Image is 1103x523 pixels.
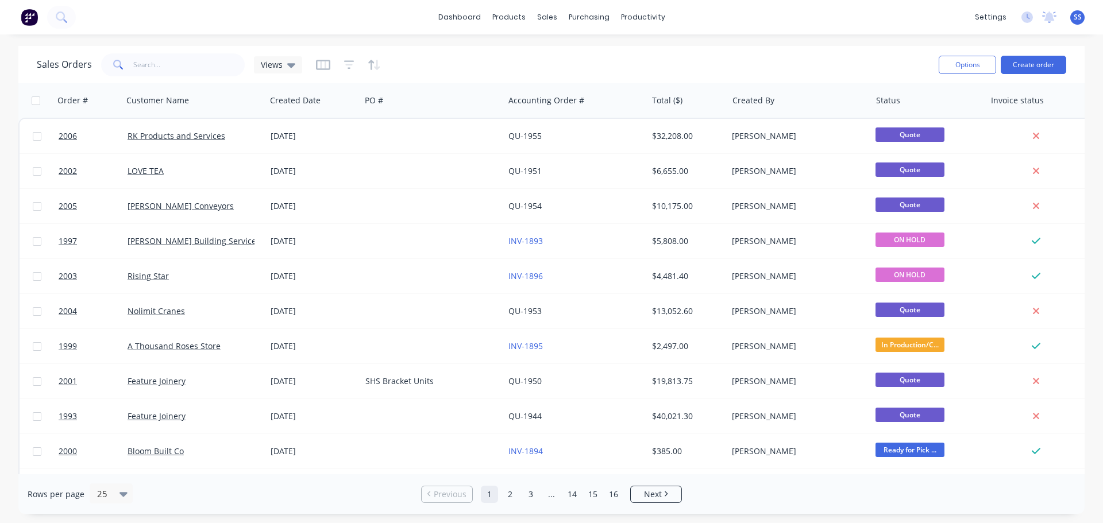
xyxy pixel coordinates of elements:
a: Page 16 [605,486,622,503]
a: RK Products and Services [128,130,225,141]
span: Ready for Pick ... [876,443,944,457]
span: ON HOLD [876,233,944,247]
a: QU-1954 [508,200,542,211]
a: QU-1955 [508,130,542,141]
div: [DATE] [271,130,356,142]
a: Rising Star [128,270,169,281]
div: [PERSON_NAME] [732,375,859,387]
a: 1993 [59,399,128,433]
div: Invoice status [991,95,1044,106]
div: $32,208.00 [652,130,719,142]
a: Page 1 is your current page [481,486,498,503]
div: $2,497.00 [652,340,719,352]
a: INV-1893 [508,235,543,246]
button: Options [939,56,996,74]
div: [PERSON_NAME] [732,410,859,422]
div: sales [531,9,563,26]
div: $19,813.75 [652,375,719,387]
span: 1993 [59,410,77,422]
div: [DATE] [271,375,356,387]
a: Next page [631,489,681,500]
div: [DATE] [271,305,356,317]
div: $40,021.30 [652,410,719,422]
a: Page 2 [502,486,519,503]
span: ON HOLD [876,268,944,282]
input: Search... [133,53,245,76]
div: [DATE] [271,445,356,457]
a: 1997 [59,224,128,258]
span: Quote [876,162,944,177]
div: Accounting Order # [508,95,584,106]
a: [PERSON_NAME] Building Services [128,235,260,246]
span: Views [261,59,283,71]
a: Jump forward [543,486,560,503]
a: Previous page [422,489,472,500]
span: 1999 [59,340,77,352]
a: QU-1953 [508,305,542,316]
div: [PERSON_NAME] [732,305,859,317]
a: 1999 [59,329,128,363]
div: PO # [365,95,383,106]
div: [PERSON_NAME] [732,445,859,457]
span: 2001 [59,375,77,387]
div: [PERSON_NAME] [732,200,859,212]
img: Factory [21,9,38,26]
a: Page 14 [564,486,581,503]
div: SHS Bracket Units [365,375,493,387]
div: [DATE] [271,270,356,282]
a: LOVE TEA [128,165,164,176]
div: $5,808.00 [652,235,719,247]
h1: Sales Orders [37,59,92,70]
a: 2002 [59,154,128,188]
a: Feature Joinery [128,375,186,386]
span: SS [1074,12,1082,22]
a: INV-1895 [508,340,543,351]
div: $10,175.00 [652,200,719,212]
a: 2003 [59,259,128,293]
a: A Thousand Roses Store [128,340,221,351]
a: QU-1944 [508,410,542,421]
span: Quote [876,303,944,317]
div: Status [876,95,900,106]
div: [DATE] [271,410,356,422]
span: Quote [876,127,944,142]
div: [PERSON_NAME] [732,165,859,177]
span: 2005 [59,200,77,212]
a: 2006 [59,119,128,153]
span: 2002 [59,165,77,177]
a: INV-1894 [508,445,543,456]
span: Quote [876,197,944,212]
span: In Production/C... [876,338,944,352]
div: [PERSON_NAME] [732,270,859,282]
span: 1997 [59,235,77,247]
a: 1998 [59,469,128,503]
div: productivity [615,9,671,26]
a: QU-1951 [508,165,542,176]
ul: Pagination [416,486,687,503]
a: Page 3 [522,486,539,503]
span: Quote [876,373,944,387]
div: Customer Name [126,95,189,106]
div: $6,655.00 [652,165,719,177]
a: 2000 [59,434,128,468]
div: [DATE] [271,165,356,177]
span: 2004 [59,305,77,317]
a: Bloom Built Co [128,445,184,456]
div: purchasing [563,9,615,26]
iframe: Intercom live chat [1064,484,1092,512]
div: Created Date [270,95,321,106]
a: Page 15 [584,486,601,503]
div: Total ($) [652,95,682,106]
a: QU-1950 [508,375,542,386]
a: Nolimit Cranes [128,305,185,316]
span: Previous [434,489,466,500]
span: Next [644,489,662,500]
div: [DATE] [271,235,356,247]
span: Rows per page [28,489,84,500]
a: 2001 [59,364,128,398]
div: [PERSON_NAME] [732,235,859,247]
a: 2005 [59,189,128,223]
span: Quote [876,408,944,422]
div: products [487,9,531,26]
div: [DATE] [271,200,356,212]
